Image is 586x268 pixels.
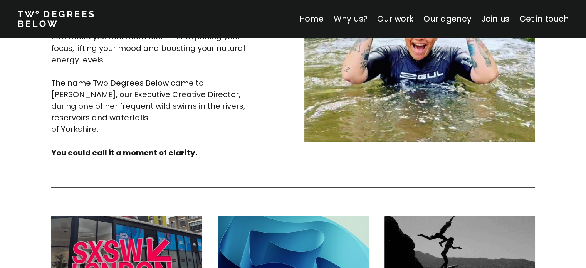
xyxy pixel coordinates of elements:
[423,13,471,24] a: Our agency
[333,13,367,24] a: Why us?
[51,78,247,135] span: The name Two Degrees Below came to [PERSON_NAME], our Executive Creative Director, during one of ...
[51,147,197,158] strong: You could call it a moment of clarity.
[299,13,323,24] a: Home
[377,13,413,24] a: Our work
[481,13,509,24] a: Join us
[519,13,569,24] a: Get in touch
